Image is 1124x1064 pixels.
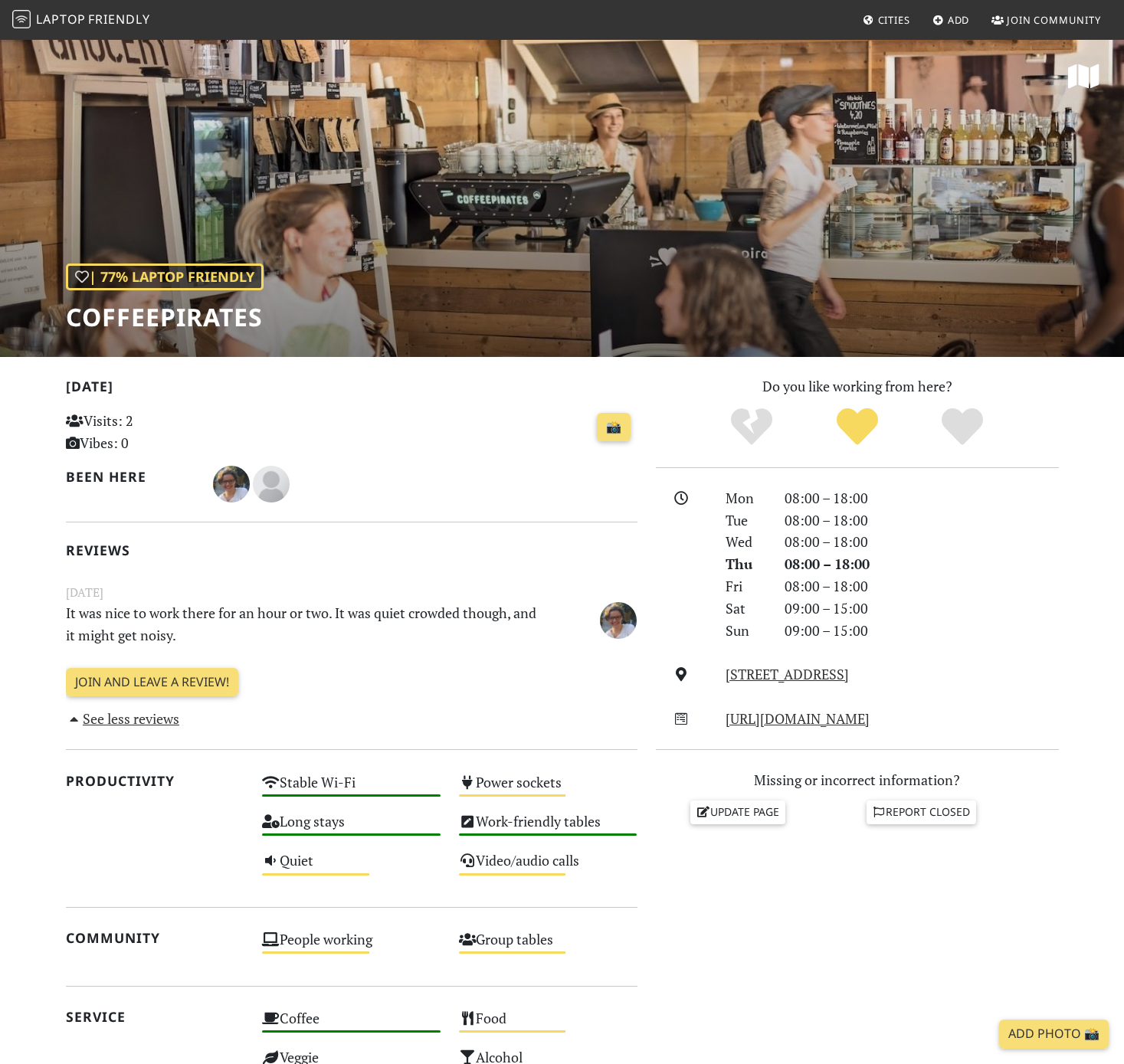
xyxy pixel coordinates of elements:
[775,575,1068,597] div: 08:00 – 18:00
[878,13,910,27] span: Cities
[775,620,1068,642] div: 09:00 – 15:00
[716,575,775,597] div: Fri
[66,709,180,728] a: See less reviews
[726,665,849,683] a: [STREET_ADDRESS]
[948,13,970,27] span: Add
[775,509,1068,532] div: 08:00 – 18:00
[12,7,150,34] a: LaptopFriendly LaptopFriendly
[253,770,450,809] div: Stable Wi-Fi
[66,542,637,558] h2: Reviews
[716,509,775,532] div: Tue
[716,553,775,575] div: Thu
[66,378,637,401] h2: [DATE]
[57,602,549,647] p: It was nice to work there for an hour or two. It was quiet crowded though, and it might get noisy.
[253,809,450,848] div: Long stays
[775,531,1068,553] div: 08:00 – 18:00
[857,6,916,34] a: Cities
[66,303,264,332] h1: CoffeePirates
[66,930,244,946] h2: Community
[775,487,1068,509] div: 08:00 – 18:00
[726,709,870,728] a: [URL][DOMAIN_NAME]
[12,10,31,28] img: LaptopFriendly
[57,583,647,602] small: [DATE]
[690,800,785,823] a: Update page
[88,11,149,28] span: Friendly
[450,1006,647,1045] div: Food
[450,848,647,887] div: Video/audio calls
[66,410,244,454] p: Visits: 2 Vibes: 0
[66,1009,244,1025] h2: Service
[450,770,647,809] div: Power sockets
[600,609,637,627] span: Pola Osher
[656,375,1059,398] p: Do you like working from here?
[1007,13,1101,27] span: Join Community
[867,800,977,823] a: Report closed
[253,1006,450,1045] div: Coffee
[597,413,631,442] a: 📸
[999,1020,1109,1049] a: Add Photo 📸
[66,469,195,485] h2: Been here
[699,406,804,448] div: No
[600,602,637,639] img: 4730-pola.jpg
[213,473,253,492] span: Pola Osher
[66,264,264,290] div: | 77% Laptop Friendly
[253,848,450,887] div: Quiet
[775,553,1068,575] div: 08:00 – 18:00
[716,620,775,642] div: Sun
[66,668,238,697] a: Join and leave a review!
[450,809,647,848] div: Work-friendly tables
[66,773,244,789] h2: Productivity
[804,406,910,448] div: Yes
[253,927,450,966] div: People working
[909,406,1015,448] div: Definitely!
[213,466,250,503] img: 4730-pola.jpg
[716,531,775,553] div: Wed
[716,597,775,620] div: Sat
[656,769,1059,791] p: Missing or incorrect information?
[36,11,86,28] span: Laptop
[253,466,290,503] img: blank-535327c66bd565773addf3077783bbfce4b00ec00e9fd257753287c682c7fa38.png
[716,487,775,509] div: Mon
[926,6,976,34] a: Add
[450,927,647,966] div: Group tables
[985,6,1107,34] a: Join Community
[775,597,1068,620] div: 09:00 – 15:00
[253,473,290,492] span: Pietro Brugnera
